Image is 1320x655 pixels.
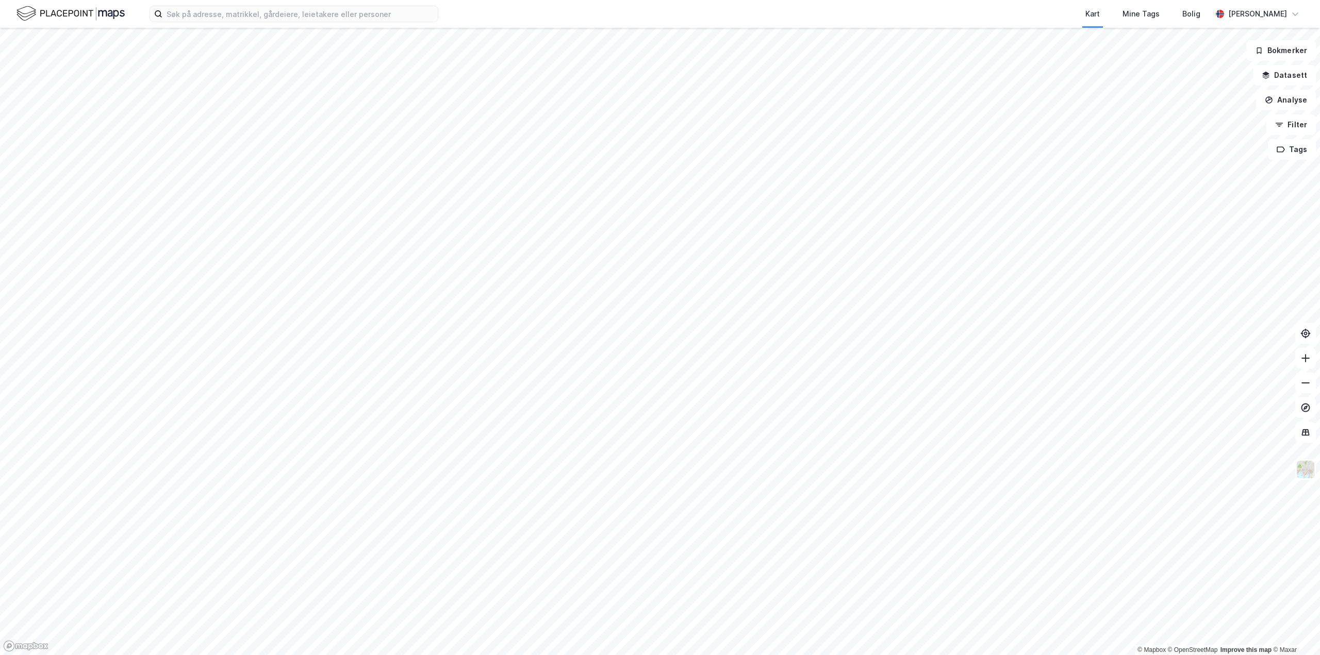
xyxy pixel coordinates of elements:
[1266,114,1316,135] button: Filter
[1268,139,1316,160] button: Tags
[1228,8,1287,20] div: [PERSON_NAME]
[16,5,125,23] img: logo.f888ab2527a4732fd821a326f86c7f29.svg
[162,6,438,22] input: Søk på adresse, matrikkel, gårdeiere, leietakere eller personer
[1296,460,1315,479] img: Z
[1268,606,1320,655] iframe: Chat Widget
[3,640,48,652] a: Mapbox homepage
[1137,646,1166,653] a: Mapbox
[1085,8,1100,20] div: Kart
[1182,8,1200,20] div: Bolig
[1256,90,1316,110] button: Analyse
[1253,65,1316,86] button: Datasett
[1246,40,1316,61] button: Bokmerker
[1220,646,1272,653] a: Improve this map
[1123,8,1160,20] div: Mine Tags
[1168,646,1218,653] a: OpenStreetMap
